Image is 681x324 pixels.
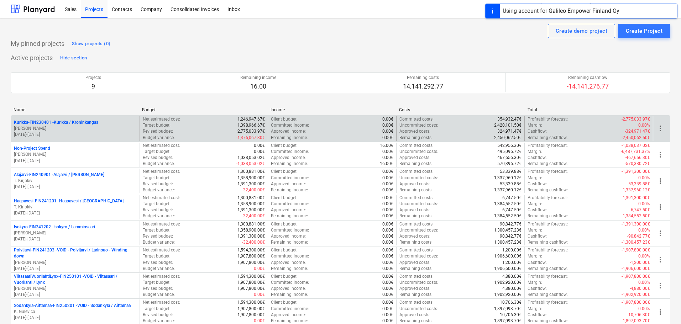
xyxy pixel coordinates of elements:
[502,207,522,213] p: 6,747.50€
[85,82,101,91] p: 9
[630,260,650,266] p: -1,200.00€
[143,181,173,187] p: Revised budget :
[638,201,650,207] p: 0.00%
[271,155,306,161] p: Approved income :
[11,54,53,62] p: Active projects
[399,233,430,239] p: Approved costs :
[237,286,265,292] p: 1,907,800.00€
[399,207,430,213] p: Approved costs :
[382,155,393,161] p: 0.00€
[14,309,137,315] p: K. Gulevica
[382,201,393,207] p: 0.00€
[271,195,298,201] p: Client budget :
[271,239,308,245] p: Remaining income :
[14,286,137,292] p: [PERSON_NAME]
[382,266,393,272] p: 0.00€
[528,128,547,134] p: Cashflow :
[271,116,298,122] p: Client budget :
[14,247,137,272] div: Polvijarvi-FIN241203 -VOID - Polvijarvi / Larinsuo - Winding down[PERSON_NAME][DATE]-[DATE]
[14,145,137,164] div: Non-Project Spend[PERSON_NAME][DATE]-[DATE]
[622,195,650,201] p: -1,391,300.00€
[627,181,650,187] p: -53,339.88€
[382,247,393,253] p: 0.00€
[382,299,393,306] p: 0.00€
[500,221,522,227] p: 90,842.77€
[500,233,522,239] p: 90,842.77€
[528,116,568,122] p: Profitability forecast :
[528,280,542,286] p: Margin :
[271,273,298,280] p: Client budget :
[271,266,308,272] p: Remaining income :
[494,227,522,233] p: 1,300,457.23€
[14,210,137,216] p: [DATE] - [DATE]
[14,198,124,204] p: Haapavesi-FIN241201 - Haapavesi / [GEOGRAPHIC_DATA]
[143,187,175,193] p: Budget variance :
[399,195,434,201] p: Committed costs :
[403,75,443,81] p: Remaining costs
[237,253,265,259] p: 1,907,800.00€
[399,299,434,306] p: Committed costs :
[236,135,265,141] p: -1,376,067.30€
[645,290,681,324] div: Chat Widget
[14,315,137,321] p: [DATE] - [DATE]
[622,273,650,280] p: -1,907,800.00€
[143,247,180,253] p: Net estimated cost :
[382,253,393,259] p: 0.00€
[528,286,547,292] p: Cashflow :
[630,207,650,213] p: -6,747.50€
[528,187,568,193] p: Remaining cashflow :
[240,82,276,91] p: 16.00
[14,132,137,138] p: [DATE] - [DATE]
[656,177,665,185] span: more_vert
[622,143,650,149] p: -1,038,037.02€
[14,303,131,309] p: Sodankyla-Aittamaa-FIN250201 - VOID - Sodankyla / Aittamaa
[399,107,522,112] div: Costs
[271,299,298,306] p: Client budget :
[237,128,265,134] p: 2,775,033.97€
[143,273,180,280] p: Net estimated cost :
[399,260,430,266] p: Approved costs :
[143,161,175,167] p: Budget variance :
[271,187,308,193] p: Remaining income :
[382,135,393,141] p: 0.00€
[382,169,393,175] p: 0.00€
[237,181,265,187] p: 1,391,300.00€
[399,175,438,181] p: Uncommitted costs :
[143,253,171,259] p: Target budget :
[143,128,173,134] p: Revised budget :
[237,175,265,181] p: 1,358,900.00€
[638,227,650,233] p: 0.00%
[399,155,430,161] p: Approved costs :
[500,181,522,187] p: 53,339.88€
[556,26,607,36] div: Create demo project
[528,175,542,181] p: Margin :
[567,75,609,81] p: Remaining cashflow
[494,187,522,193] p: 1,337,960.12€
[528,266,568,272] p: Remaining cashflow :
[271,143,298,149] p: Client budget :
[382,286,393,292] p: 0.00€
[399,239,433,245] p: Remaining costs :
[14,172,104,178] p: Alajarvi-FIN240901 - Alajarvi / [PERSON_NAME]
[14,152,137,158] p: [PERSON_NAME]
[622,247,650,253] p: -1,907,800.00€
[497,116,522,122] p: 354,932.47€
[242,213,265,219] p: -32,400.00€
[11,39,64,48] p: My pinned projects
[528,143,568,149] p: Profitability forecast :
[143,207,173,213] p: Revised budget :
[622,292,650,298] p: -1,902,920.00€
[497,149,522,155] p: 495,096.72€
[143,280,171,286] p: Target budget :
[14,303,137,321] div: Sodankyla-Aittamaa-FIN250201 -VOID - Sodankyla / AittamaaK. Gulevica[DATE]-[DATE]
[382,122,393,128] p: 0.00€
[60,54,87,62] div: Hide section
[528,169,568,175] p: Profitability forecast :
[399,213,433,219] p: Remaining costs :
[622,116,650,122] p: -2,775,033.97€
[622,135,650,141] p: -2,450,062.50€
[382,292,393,298] p: 0.00€
[14,158,137,164] p: [DATE] - [DATE]
[382,239,393,245] p: 0.00€
[502,273,522,280] p: 4,880.00€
